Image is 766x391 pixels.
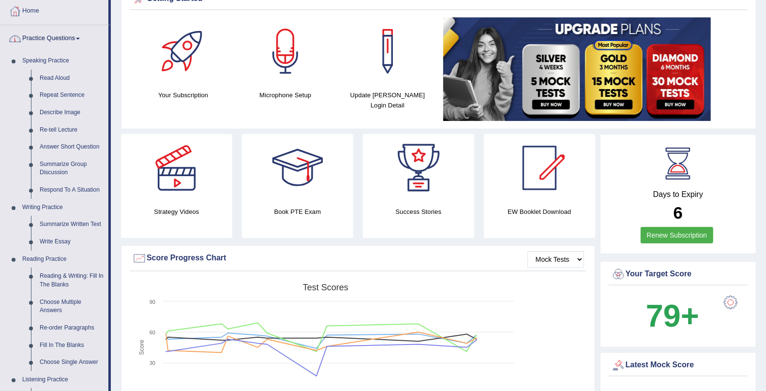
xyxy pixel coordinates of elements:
[35,87,108,104] a: Repeat Sentence
[239,90,331,100] h4: Microphone Setup
[341,90,434,110] h4: Update [PERSON_NAME] Login Detail
[18,251,108,268] a: Reading Practice
[363,207,474,217] h4: Success Stories
[18,52,108,70] a: Speaking Practice
[18,199,108,216] a: Writing Practice
[443,17,711,121] img: small5.jpg
[646,298,699,333] b: 79+
[611,358,745,373] div: Latest Mock Score
[35,319,108,337] a: Re-order Paragraphs
[35,138,108,156] a: Answer Short Question
[0,25,108,49] a: Practice Questions
[150,299,155,305] text: 90
[35,181,108,199] a: Respond To A Situation
[18,371,108,389] a: Listening Practice
[35,104,108,121] a: Describe Image
[641,227,714,243] a: Renew Subscription
[121,207,232,217] h4: Strategy Videos
[35,233,108,251] a: Write Essay
[35,268,108,293] a: Reading & Writing: Fill In The Blanks
[35,354,108,371] a: Choose Single Answer
[35,337,108,354] a: Fill In The Blanks
[35,70,108,87] a: Read Aloud
[611,267,745,282] div: Your Target Score
[35,156,108,181] a: Summarize Group Discussion
[611,190,745,199] h4: Days to Expiry
[150,330,155,335] text: 60
[35,294,108,319] a: Choose Multiple Answers
[303,283,348,292] tspan: Test scores
[35,121,108,139] a: Re-tell Lecture
[132,251,584,266] div: Score Progress Chart
[484,207,595,217] h4: EW Booklet Download
[150,360,155,366] text: 30
[242,207,353,217] h4: Book PTE Exam
[35,216,108,233] a: Summarize Written Text
[138,340,145,355] tspan: Score
[674,203,683,222] b: 6
[137,90,229,100] h4: Your Subscription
